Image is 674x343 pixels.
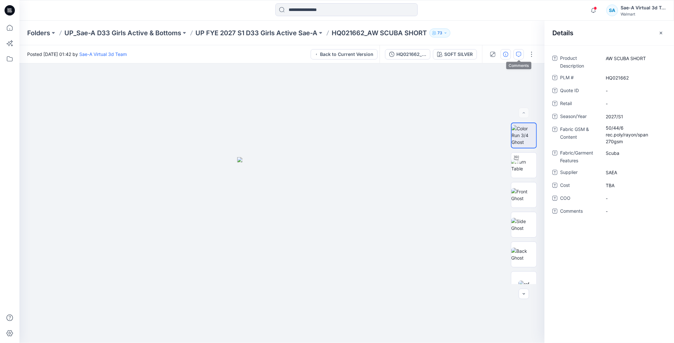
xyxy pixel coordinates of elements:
div: SOFT SILVER [444,51,473,58]
span: PLM # [560,74,599,83]
span: - [606,87,662,94]
span: HQ021662 [606,74,662,81]
button: 73 [429,28,450,38]
h2: Details [552,29,573,37]
span: 50/44/6 rec.poly/rayon/span 270gsm [606,124,662,145]
img: Color Run 3/4 Ghost [512,125,536,145]
span: - [606,100,662,107]
span: - [606,208,662,215]
span: COO [560,194,599,203]
img: Side Ghost [511,218,536,231]
p: HQ021662_AW SCUBA SHORT [332,28,427,38]
img: Back Ghost [511,248,536,261]
span: Posted [DATE] 01:42 by [27,51,127,58]
span: Scuba [606,150,662,156]
span: Fabric/Garment Features [560,149,599,165]
button: HQ021662_REV5_Piping added; Side piecing and Side slit removed [385,49,430,59]
div: SA [606,5,618,16]
button: SOFT SILVER [433,49,477,59]
a: Sae-A Virtual 3d Team [79,51,127,57]
span: Product Description [560,54,599,70]
span: Fabric GSM & Content [560,125,599,145]
a: UP FYE 2027 S1 D33 Girls Active Sae-A [195,28,317,38]
div: Sae-A Virtual 3d Team [621,4,666,12]
span: Comments [560,207,599,216]
div: HQ021662_REV5_Piping added; Side piecing and Side slit removed [396,51,426,58]
img: ref [518,281,529,287]
span: Cost [560,181,599,190]
span: Season/Year [560,113,599,122]
span: Quote ID [560,87,599,96]
img: Front Ghost [511,188,536,202]
img: Turn Table [511,158,536,172]
div: Walmart [621,12,666,16]
span: Retail [560,100,599,109]
span: 2027/S1 [606,113,662,120]
span: AW SCUBA SHORT [606,55,662,62]
span: Supplier [560,168,599,177]
span: TBA [606,182,662,189]
a: UP_Sae-A D33 Girls Active & Bottoms [64,28,181,38]
button: Details [501,49,511,59]
p: 73 [437,29,442,37]
button: Back to Current Version [311,49,378,59]
a: Folders [27,28,50,38]
span: SAEA [606,169,662,176]
span: - [606,195,662,202]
